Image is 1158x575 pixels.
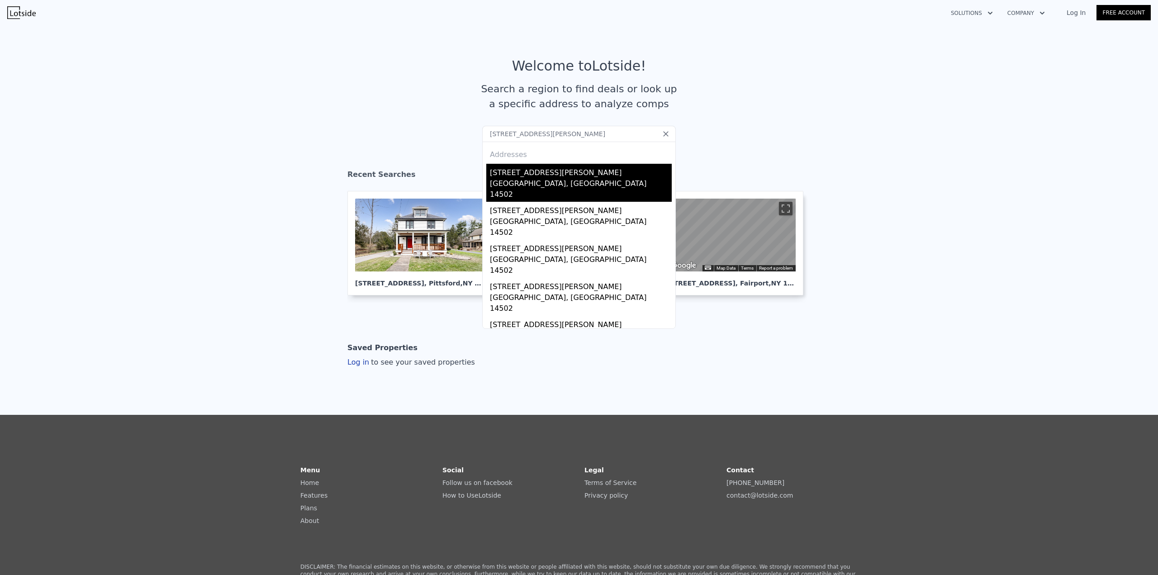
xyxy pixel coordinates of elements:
div: Recent Searches [347,162,811,191]
div: [STREET_ADDRESS] , Pittsford [355,271,484,288]
span: to see your saved properties [369,358,475,366]
strong: Menu [300,466,320,474]
a: Follow us on facebook [442,479,513,486]
div: [STREET_ADDRESS][PERSON_NAME] [490,164,672,178]
strong: Legal [584,466,604,474]
button: Solutions [944,5,1000,21]
div: [STREET_ADDRESS][PERSON_NAME] [490,316,672,330]
button: Toggle fullscreen view [779,202,793,215]
div: [STREET_ADDRESS][PERSON_NAME] [490,202,672,216]
a: Terms of Service [584,479,636,486]
div: Map [666,199,796,271]
button: Map Data [717,265,736,271]
div: Addresses [486,142,672,164]
div: [STREET_ADDRESS][PERSON_NAME] [490,240,672,254]
div: [GEOGRAPHIC_DATA], [GEOGRAPHIC_DATA] 14502 [490,292,672,316]
span: , NY 14450 [769,280,805,287]
input: Search an address or region... [482,126,676,142]
a: Free Account [1096,5,1151,20]
strong: Contact [726,466,754,474]
div: Welcome to Lotside ! [512,58,646,74]
a: Features [300,492,327,499]
a: Map [STREET_ADDRESS], Fairport,NY 14450 [659,191,811,295]
a: Terms (opens in new tab) [741,266,754,271]
div: [GEOGRAPHIC_DATA], [GEOGRAPHIC_DATA] 14502 [490,254,672,278]
a: Log In [1056,8,1096,17]
div: [GEOGRAPHIC_DATA], [GEOGRAPHIC_DATA] 14502 [490,216,672,240]
a: [PHONE_NUMBER] [726,479,784,486]
button: Company [1000,5,1052,21]
a: About [300,517,319,524]
a: How to UseLotside [442,492,501,499]
div: Search a region to find deals or look up a specific address to analyze comps [478,81,680,111]
a: [STREET_ADDRESS], Pittsford,NY 14534 [347,191,499,295]
span: , NY 14534 [460,280,497,287]
img: Lotside [7,6,36,19]
div: Log in [347,357,475,368]
a: Home [300,479,319,486]
strong: Social [442,466,464,474]
div: Saved Properties [347,339,418,357]
a: Plans [300,504,317,512]
div: [STREET_ADDRESS][PERSON_NAME] [490,278,672,292]
div: [STREET_ADDRESS] , Fairport [666,271,796,288]
a: Open this area in Google Maps (opens a new window) [669,260,698,271]
div: Street View [666,199,796,271]
a: Privacy policy [584,492,628,499]
button: Keyboard shortcuts [705,266,711,270]
a: contact@lotside.com [726,492,793,499]
img: Google [669,260,698,271]
a: Report a problem [759,266,793,271]
div: [GEOGRAPHIC_DATA], [GEOGRAPHIC_DATA] 14502 [490,178,672,202]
